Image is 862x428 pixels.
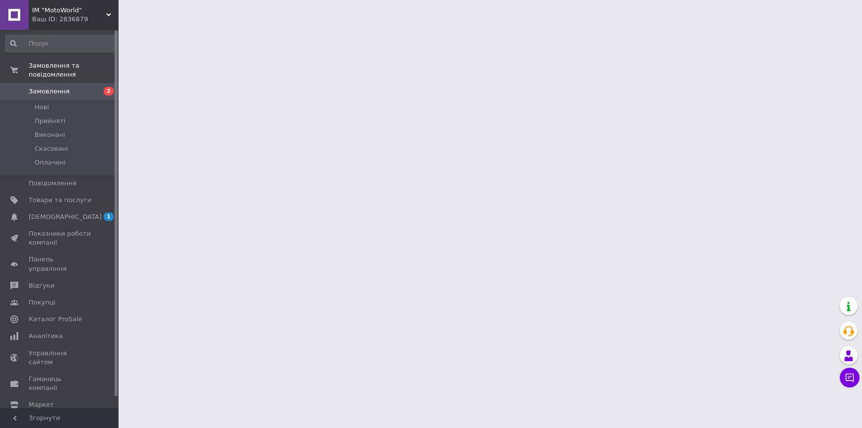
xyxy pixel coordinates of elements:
span: Скасовані [35,144,68,153]
span: 1 [104,213,114,221]
span: Оплачені [35,158,66,167]
div: Ваш ID: 2836879 [32,15,119,24]
span: Панель управління [29,255,91,273]
span: Маркет [29,400,54,409]
span: Аналітика [29,332,63,341]
span: Відгуки [29,281,54,290]
span: Повідомлення [29,179,77,188]
span: Замовлення та повідомлення [29,61,119,79]
span: Замовлення [29,87,70,96]
button: Чат з покупцем [840,368,860,387]
span: ІМ "MotoWorld" [32,6,106,15]
span: Каталог ProSale [29,315,82,324]
span: Управління сайтом [29,349,91,367]
span: [DEMOGRAPHIC_DATA] [29,213,102,221]
span: Товари та послуги [29,196,91,205]
input: Пошук [5,35,116,52]
span: 2 [104,87,114,95]
span: Покупці [29,298,55,307]
span: Нові [35,103,49,112]
span: Гаманець компанії [29,375,91,392]
span: Показники роботи компанії [29,229,91,247]
span: Прийняті [35,117,65,126]
span: Виконані [35,130,65,139]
